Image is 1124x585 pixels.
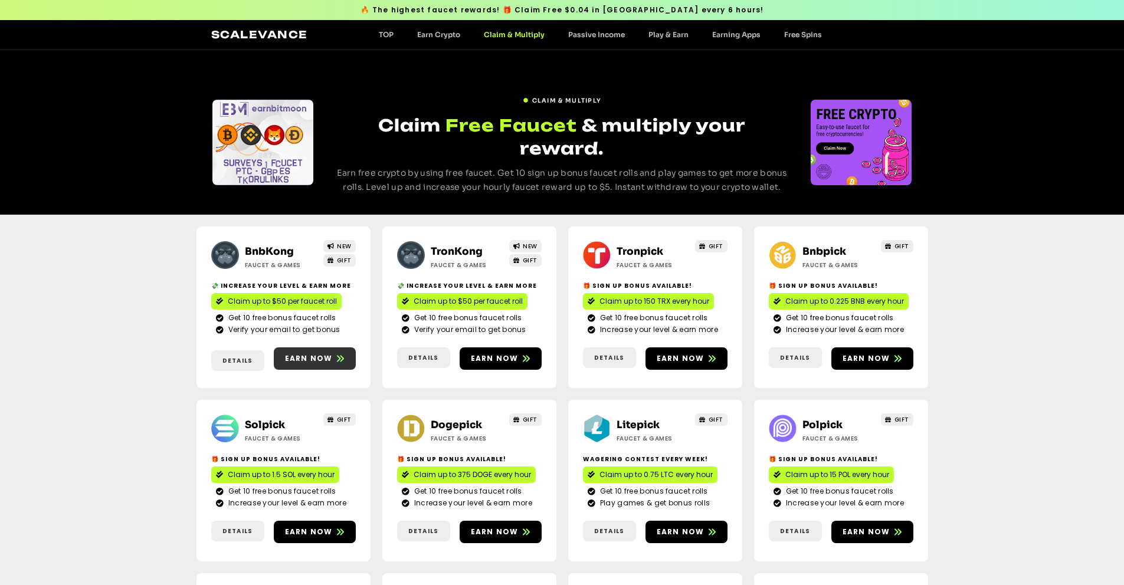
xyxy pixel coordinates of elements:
a: Claim up to $50 per faucet roll [397,293,527,310]
span: Get 10 free bonus faucet rolls [411,486,522,497]
span: GIFT [894,415,909,424]
span: Earn now [285,353,333,364]
h2: Faucet & Games [431,434,504,443]
span: Get 10 free bonus faucet rolls [411,313,522,323]
a: Details [769,347,822,368]
h2: Faucet & Games [245,434,319,443]
span: Claim [378,115,441,136]
span: Earn now [471,353,519,364]
a: GIFT [323,413,356,426]
a: TOP [367,30,405,39]
span: Details [780,527,810,535]
span: Get 10 free bonus faucet rolls [783,486,894,497]
a: Polpick [802,419,843,431]
span: Get 10 free bonus faucet rolls [225,486,336,497]
span: Claim up to 15 POL every hour [785,469,889,480]
span: GIFT [894,242,909,251]
nav: Menu [367,30,834,39]
a: Claim up to 0.225 BNB every hour [769,293,909,310]
span: & multiply your reward. [520,115,745,159]
a: Earn now [460,347,542,370]
span: Get 10 free bonus faucet rolls [597,313,708,323]
a: Details [583,347,636,368]
a: TronKong [431,245,483,258]
span: GIFT [523,256,538,265]
a: Earning Apps [700,30,772,39]
a: Details [211,350,264,371]
span: Increase your level & earn more [225,498,346,508]
h2: 🎁 Sign Up Bonus Available! [397,455,542,464]
span: Details [594,353,624,362]
a: Earn now [274,347,356,370]
span: 🔥 The highest faucet rewards! 🎁 Claim Free $0.04 in [GEOGRAPHIC_DATA] every 6 hours! [361,5,764,15]
a: Details [397,521,450,541]
a: GIFT [881,240,913,252]
a: Claim & Multiply [523,91,602,105]
a: Details [769,521,822,541]
h2: Faucet & Games [617,261,690,270]
span: Increase your level & earn more [411,498,532,508]
a: NEW [509,240,542,252]
span: Increase your level & earn more [783,324,904,335]
a: GIFT [695,413,728,426]
a: Claim up to $50 per faucet roll [211,293,342,310]
h2: 💸 Increase your level & earn more [397,281,542,290]
a: GIFT [881,413,913,426]
a: Claim up to 150 TRX every hour [583,293,714,310]
a: Claim up to 0.75 LTC every hour [583,466,717,483]
h2: Faucet & Games [802,261,876,270]
a: Claim up to 1.5 SOL every hour [211,466,339,483]
span: GIFT [337,415,352,424]
a: GIFT [323,254,356,267]
h2: Faucet & Games [802,434,876,443]
span: Details [780,353,810,362]
span: Details [408,527,438,535]
a: Details [583,521,636,541]
span: Claim up to 150 TRX every hour [599,296,709,307]
a: Tronpick [617,245,663,258]
span: Details [222,527,253,535]
span: Earn now [843,353,890,364]
a: Claim & Multiply [472,30,556,39]
span: Increase your level & earn more [783,498,904,508]
div: Slides [811,100,912,185]
h2: 🎁 Sign Up Bonus Available! [583,281,728,290]
span: Claim up to 0.225 BNB every hour [785,296,904,307]
span: Claim up to 375 DOGE every hour [414,469,531,480]
span: Get 10 free bonus faucet rolls [597,486,708,497]
a: Details [397,347,450,368]
span: Earn now [843,527,890,537]
h2: 🎁 Sign Up Bonus Available! [769,281,913,290]
span: Verify your email to get bonus [225,324,340,335]
span: Free Faucet [445,114,577,137]
span: Claim up to $50 per faucet roll [228,296,337,307]
a: Bnbpick [802,245,846,258]
span: Details [408,353,438,362]
h2: Faucet & Games [431,261,504,270]
a: Earn Crypto [405,30,472,39]
a: Earn now [831,347,913,370]
span: Claim up to 1.5 SOL every hour [228,469,335,480]
a: Details [211,521,264,541]
span: Get 10 free bonus faucet rolls [225,313,336,323]
a: Claim up to 375 DOGE every hour [397,466,536,483]
a: GIFT [509,254,542,267]
a: BnbKong [245,245,294,258]
span: Verify your email to get bonus [411,324,526,335]
h2: 🎁 Sign Up Bonus Available! [211,455,356,464]
a: GIFT [509,413,542,426]
a: Claim up to 15 POL every hour [769,466,894,483]
h2: 🎁 Sign Up Bonus Available! [769,455,913,464]
span: Claim & Multiply [532,96,602,105]
span: Get 10 free bonus faucet rolls [783,313,894,323]
span: Claim up to $50 per faucet roll [414,296,523,307]
span: NEW [523,242,538,251]
span: Increase your level & earn more [597,324,718,335]
a: Earn now [274,521,356,543]
span: GIFT [523,415,538,424]
span: Details [222,356,253,365]
span: Earn now [471,527,519,537]
a: NEW [323,240,356,252]
a: GIFT [695,240,728,252]
a: Passive Income [556,30,637,39]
